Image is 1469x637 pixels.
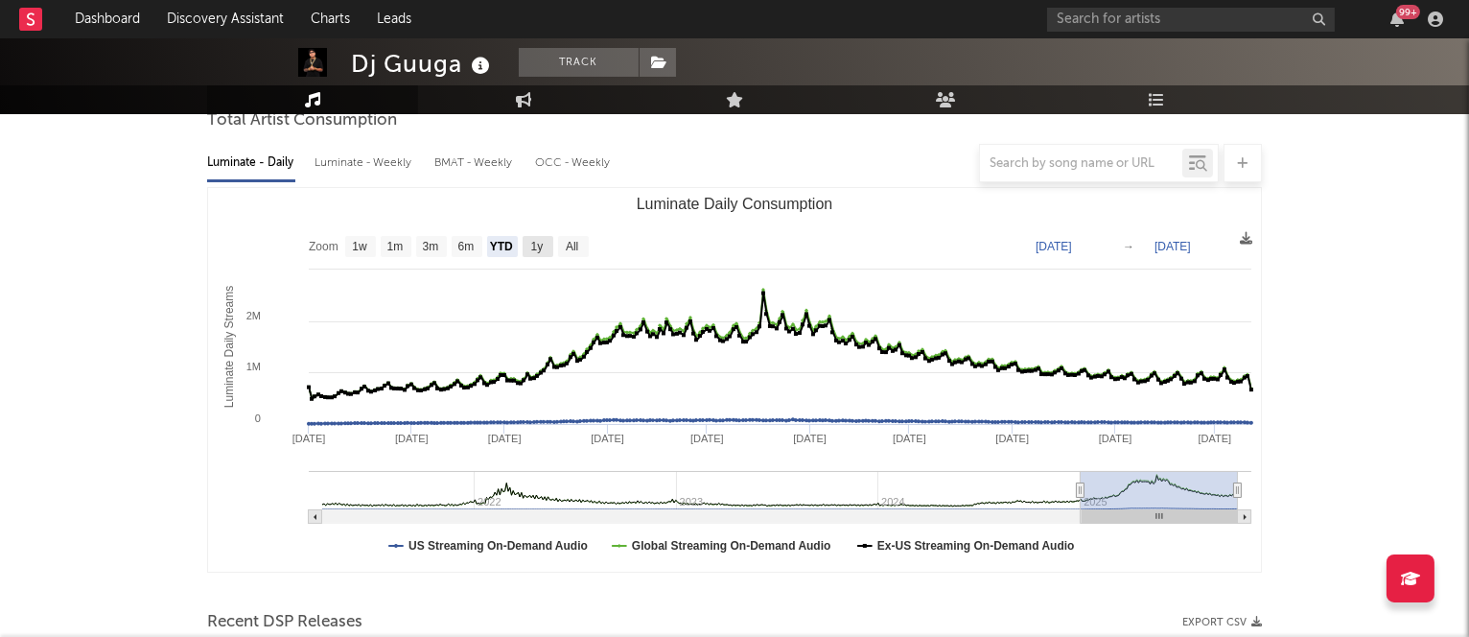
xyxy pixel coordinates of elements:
[458,241,475,254] text: 6m
[222,286,236,408] text: Luminate Daily Streams
[632,539,831,553] text: Global Streaming On-Demand Audio
[793,433,827,444] text: [DATE]
[408,539,588,553] text: US Streaming On-Demand Audio
[1199,433,1232,444] text: [DATE]
[246,310,261,321] text: 2M
[1036,240,1072,253] text: [DATE]
[1099,433,1132,444] text: [DATE]
[1390,12,1404,27] button: 99+
[591,433,624,444] text: [DATE]
[488,433,522,444] text: [DATE]
[690,433,724,444] text: [DATE]
[1047,8,1335,32] input: Search for artists
[423,241,439,254] text: 3m
[1123,240,1134,253] text: →
[519,48,639,77] button: Track
[387,241,404,254] text: 1m
[246,361,261,372] text: 1M
[1396,5,1420,19] div: 99 +
[637,196,833,212] text: Luminate Daily Consumption
[877,539,1075,553] text: Ex-US Streaming On-Demand Audio
[292,433,326,444] text: [DATE]
[531,241,544,254] text: 1y
[893,433,926,444] text: [DATE]
[566,241,578,254] text: All
[352,241,367,254] text: 1w
[207,611,362,634] span: Recent DSP Releases
[309,241,338,254] text: Zoom
[980,156,1182,172] input: Search by song name or URL
[1182,617,1262,628] button: Export CSV
[351,48,495,80] div: Dj Guuga
[490,241,513,254] text: YTD
[255,413,261,424] text: 0
[208,188,1261,572] svg: Luminate Daily Consumption
[1154,240,1191,253] text: [DATE]
[395,433,429,444] text: [DATE]
[207,109,397,132] span: Total Artist Consumption
[995,433,1029,444] text: [DATE]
